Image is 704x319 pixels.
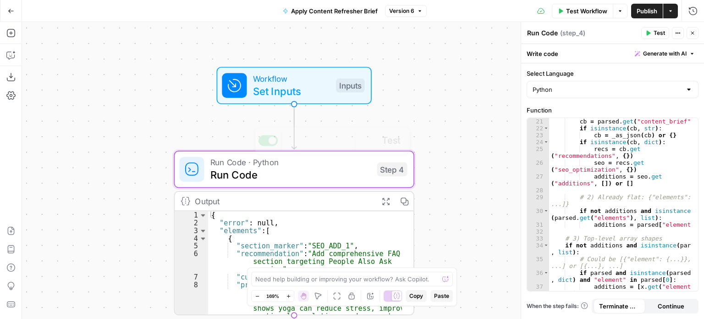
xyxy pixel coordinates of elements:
span: Version 6 [389,7,414,15]
span: Test [654,29,665,37]
span: Toggle code folding, rows 34 through 39 [544,242,549,249]
div: 26 [527,159,549,173]
g: Edge from start to step_4 [292,104,297,149]
span: Continue [658,302,684,311]
div: 3 [175,227,208,235]
button: Paste [430,290,453,302]
div: 34 [527,242,549,256]
button: Test Workflow [552,4,613,18]
span: Apply Content Refresher Brief [291,6,378,16]
button: Publish [631,4,663,18]
div: Run Code · PythonRun CodeStep 4TestOutput{ "error": null, "elements":[ { "section_marker":"SEO_AD... [174,151,414,315]
div: 21 [527,118,549,125]
div: 2 [175,219,208,227]
div: 22 [527,125,549,132]
label: Function [527,106,698,115]
span: Workflow [253,72,330,84]
span: Test Workflow [566,6,607,16]
span: Publish [637,6,657,16]
div: 23 [527,132,549,139]
div: 36 [527,269,549,283]
div: 30 [527,207,549,221]
div: Step 4 [377,162,407,176]
span: Paste [434,292,449,300]
textarea: Run Code [527,28,558,38]
span: Toggle code folding, rows 24 through 27 [544,139,549,146]
span: Set Inputs [253,83,330,99]
div: WorkflowSet InputsInputs [174,67,414,104]
button: Version 6 [385,5,427,17]
span: Toggle code folding, rows 36 through 37 [544,269,549,276]
div: 4 [175,235,208,242]
div: 33 [527,235,549,242]
button: Generate with AI [631,48,698,60]
div: 31 [527,221,549,228]
div: 32 [527,228,549,235]
button: Copy [406,290,427,302]
span: Run Code · Python [210,156,371,168]
div: 27 [527,173,549,187]
span: Generate with AI [643,50,687,58]
span: Toggle code folding, rows 4 through 12 [199,235,208,242]
span: Terminate Workflow [599,302,640,311]
span: Toggle code folding, rows 30 through 31 [544,207,549,214]
button: Continue [645,299,697,313]
div: 7 [175,274,208,281]
div: 35 [527,256,549,269]
div: 5 [175,242,208,250]
button: Apply Content Refresher Brief [277,4,383,18]
span: Run Code [210,167,371,183]
div: 25 [527,146,549,159]
span: 169% [266,292,279,300]
span: Toggle code folding, rows 22 through 23 [544,125,549,132]
span: Toggle code folding, rows 3 through 31 [199,227,208,235]
div: 28 [527,187,549,194]
div: Inputs [336,78,365,92]
input: Python [533,85,682,94]
div: 1 [175,211,208,219]
div: Write code [521,44,704,63]
div: Output [195,195,372,207]
div: 6 [175,250,208,274]
span: Toggle code folding, rows 1 through 32 [199,211,208,219]
span: ( step_4 ) [560,28,585,38]
a: When the step fails: [527,302,588,310]
div: 24 [527,139,549,146]
div: 29 [527,194,549,207]
span: Copy [409,292,423,300]
button: Test [641,27,669,39]
div: 37 [527,283,549,297]
label: Select Language [527,69,698,78]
